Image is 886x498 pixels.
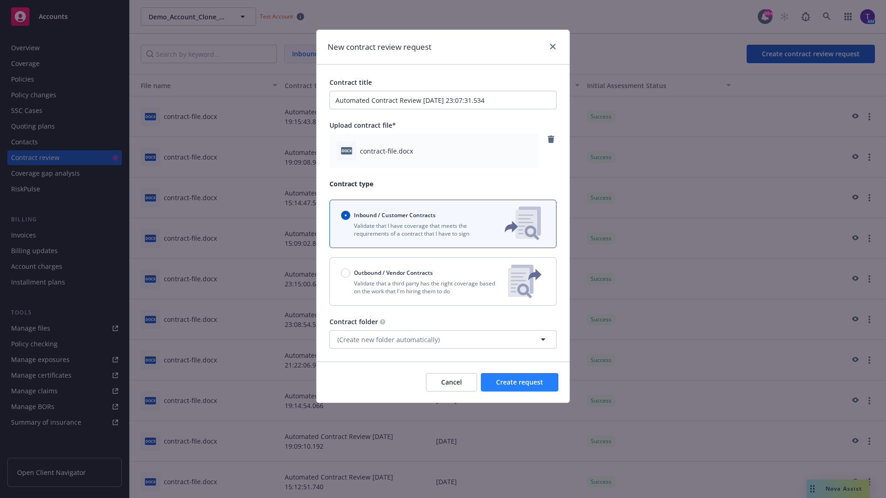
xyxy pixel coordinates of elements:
[341,211,350,220] input: Inbound / Customer Contracts
[481,373,558,391] button: Create request
[341,268,350,278] input: Outbound / Vendor Contracts
[360,146,413,156] span: contract-file.docx
[328,41,431,53] h1: New contract review request
[329,78,372,87] span: Contract title
[545,134,557,145] a: remove
[329,330,557,349] button: (Create new folder automatically)
[341,147,352,154] span: docx
[329,317,378,326] span: Contract folder
[337,335,440,344] span: (Create new folder automatically)
[341,279,501,295] p: Validate that a third party has the right coverage based on the work that I'm hiring them to do
[329,91,557,109] input: Enter a title for this contract
[354,211,436,219] span: Inbound / Customer Contracts
[329,200,557,248] button: Inbound / Customer ContractsValidate that I have coverage that meets the requirements of a contra...
[441,378,462,386] span: Cancel
[329,257,557,306] button: Outbound / Vendor ContractsValidate that a third party has the right coverage based on the work t...
[341,222,490,237] p: Validate that I have coverage that meets the requirements of a contract that I have to sign
[329,121,396,130] span: Upload contract file*
[547,41,558,52] a: close
[426,373,477,391] button: Cancel
[329,179,557,189] p: Contract type
[354,269,433,277] span: Outbound / Vendor Contracts
[496,378,543,386] span: Create request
